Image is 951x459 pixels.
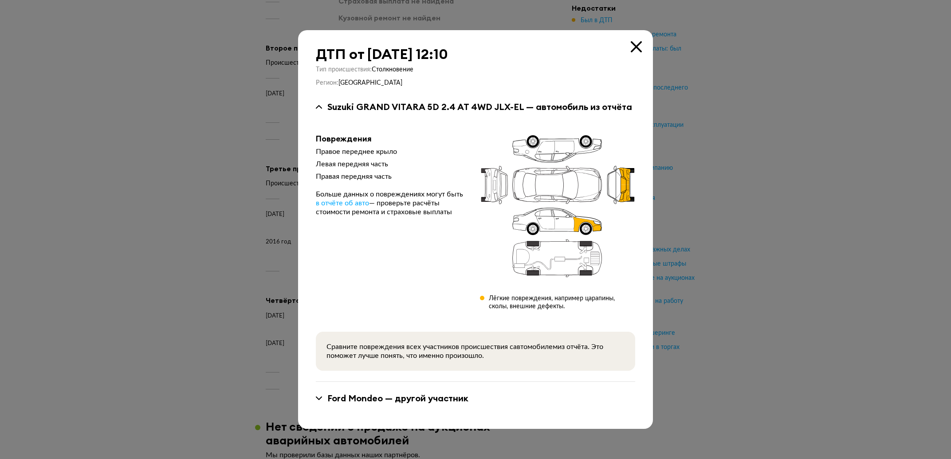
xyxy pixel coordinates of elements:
div: Правое переднее крыло [316,147,466,156]
div: Левая передняя часть [316,160,466,169]
div: Повреждения [316,134,466,144]
span: в отчёте об авто [316,200,369,207]
div: Сравните повреждения всех участников происшествия с автомобилем из отчёта. Это поможет лучше поня... [326,342,625,360]
div: ДТП от [DATE] 12:10 [316,46,635,62]
div: Suzuki GRAND VITARA 5D 2.4 AT 4WD JLX-EL — автомобиль из отчёта [327,101,632,113]
a: в отчёте об авто [316,199,369,208]
div: Ford Mondeo — другой участник [327,392,468,404]
div: Больше данных о повреждениях могут быть — проверьте расчёты стоимости ремонта и страховые выплаты [316,190,466,216]
div: Регион : [316,79,635,87]
div: Правая передняя часть [316,172,466,181]
span: [GEOGRAPHIC_DATA] [338,80,402,86]
div: Тип происшествия : [316,66,635,74]
div: Лёгкие повреждения, например царапины, сколы, внешние дефекты. [489,294,635,310]
span: Столкновение [372,67,413,73]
